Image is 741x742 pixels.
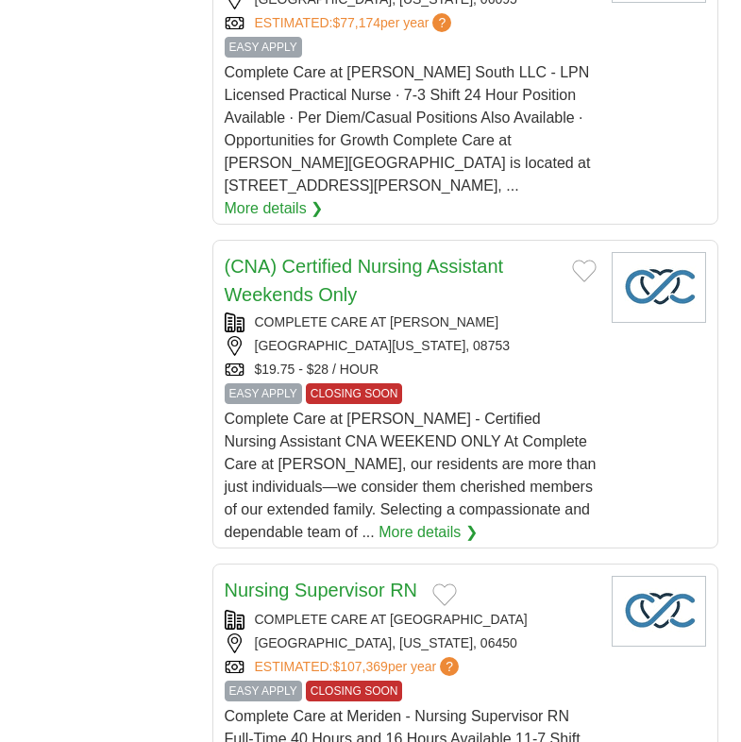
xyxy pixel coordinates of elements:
[225,383,302,404] span: EASY APPLY
[612,252,706,323] img: Company logo
[225,681,302,701] span: EASY APPLY
[255,657,463,677] a: ESTIMATED:$107,369per year?
[225,64,591,194] span: Complete Care at [PERSON_NAME] South LLC - LPN Licensed Practical Nurse · 7-3 Shift 24 Hour Posit...
[572,260,597,282] button: Add to favorite jobs
[306,681,403,701] span: CLOSING SOON
[255,13,456,33] a: ESTIMATED:$77,174per year?
[379,521,478,544] a: More details ❯
[432,13,451,32] span: ?
[225,197,324,220] a: More details ❯
[440,657,459,676] span: ?
[306,383,403,404] span: CLOSING SOON
[225,580,418,600] a: Nursing Supervisor RN
[225,360,597,379] div: $19.75 - $28 / HOUR
[225,633,597,653] div: [GEOGRAPHIC_DATA], [US_STATE], 06450
[225,256,504,305] a: (CNA) Certified Nursing Assistant Weekends Only
[225,610,597,630] div: COMPLETE CARE AT [GEOGRAPHIC_DATA]
[432,583,457,606] button: Add to favorite jobs
[225,336,597,356] div: [GEOGRAPHIC_DATA][US_STATE], 08753
[612,576,706,647] img: Company logo
[332,15,380,30] span: $77,174
[225,411,597,540] span: Complete Care at [PERSON_NAME] - Certified Nursing Assistant CNA WEEKEND ONLY At Complete Care at...
[225,312,597,332] div: COMPLETE CARE AT [PERSON_NAME]
[332,659,387,674] span: $107,369
[225,37,302,58] span: EASY APPLY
